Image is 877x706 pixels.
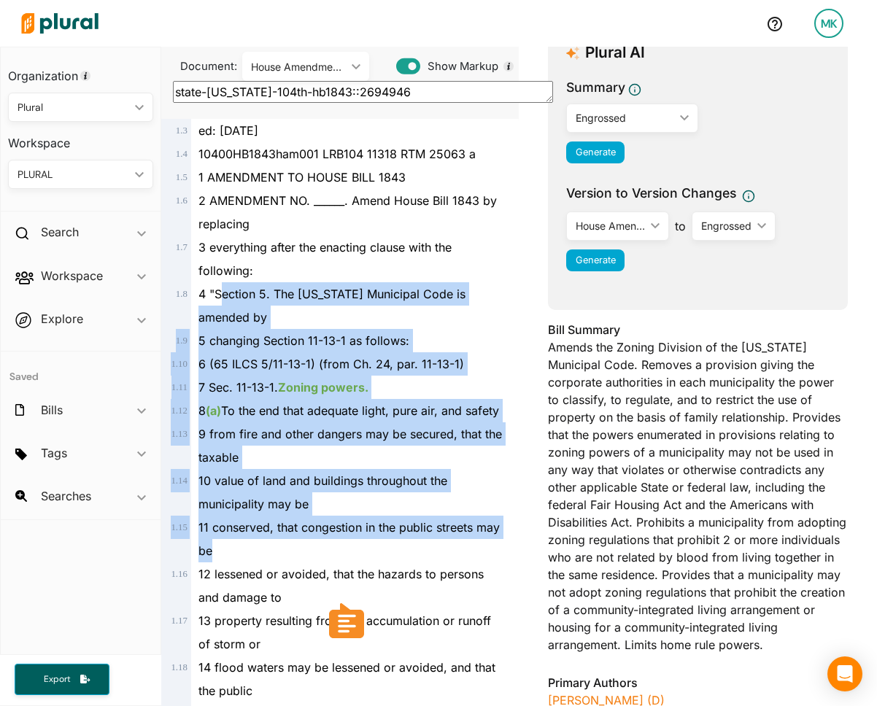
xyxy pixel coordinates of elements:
h3: Bill Summary [548,321,848,338]
span: 5 changing Section 11-13-1 as follows: [198,333,409,348]
div: House Amendment 001 [251,59,346,74]
div: Tooltip anchor [79,69,92,82]
span: 13 property resulting from the accumulation or runoff of storm or [198,613,491,651]
span: 10400HB1843ham001 LRB104 11318 RTM 25063 a [198,147,476,161]
div: Plural [18,100,129,115]
a: MK [803,3,855,44]
button: Export [15,664,109,695]
span: Document: [173,58,224,74]
span: 1 . 13 [171,429,187,439]
span: 1 . 14 [171,476,187,486]
div: Amends the Zoning Division of the [US_STATE] Municipal Code. Removes a provision giving the corpo... [548,321,848,662]
span: 1 . 10 [171,359,187,369]
div: Tooltip anchor [502,60,515,73]
span: Generate [576,255,616,265]
span: 1 . 12 [171,406,187,416]
h3: Primary Authors [548,674,848,691]
span: Generate [576,147,616,158]
div: Engrossed [576,110,673,125]
button: Generate [566,141,625,163]
span: 2 AMENDMENT NO. ______. Amend House Bill 1843 by replacing [198,193,497,231]
h4: Saved [1,352,161,387]
div: MK [814,9,843,38]
h2: Tags [41,445,67,461]
div: PLURAL [18,167,129,182]
span: 1 . 5 [176,172,188,182]
h3: Organization [8,55,153,87]
h2: Searches [41,488,91,504]
span: to [669,217,692,235]
span: 1 . 15 [171,522,187,532]
span: 1 . 18 [171,662,187,672]
span: 6 (65 ILCS 5/11-13-1) (from Ch. 24, par. 11-13-1) [198,357,464,371]
span: 1 . 17 [171,616,187,626]
span: 1 . 7 [176,242,188,252]
button: Generate [566,249,625,271]
ins: (a) [206,403,221,418]
span: 14 flood waters may be lessened or avoided, and that the public [198,660,495,698]
h3: Plural AI [585,44,645,62]
span: 1 AMENDMENT TO HOUSE BILL 1843 [198,170,406,185]
div: Open Intercom Messenger [827,656,862,691]
span: 1 . 4 [176,149,188,159]
span: 4 "Section 5. The [US_STATE] Municipal Code is amended by [198,287,465,325]
div: Engrossed [701,218,752,233]
h2: Explore [41,311,83,327]
h3: Workspace [8,122,153,154]
span: 1 . 8 [176,289,188,299]
textarea: state-[US_STATE]-104th-hb1843::2694946 [173,81,553,103]
span: 10 value of land and buildings throughout the municipality may be [198,473,447,511]
span: 11 conserved, that congestion in the public streets may be [198,520,500,558]
span: Version to Version Changes [566,184,736,203]
span: ed: [DATE] [198,123,258,138]
div: House Amendment 001 [576,218,645,233]
span: 1 . 3 [176,125,188,136]
h2: Search [41,224,79,240]
span: 7 Sec. 11-13-1. [198,380,368,395]
span: 1 . 6 [176,195,188,206]
span: 12 lessened or avoided, that the hazards to persons and damage to [198,567,484,605]
h2: Workspace [41,268,103,284]
span: 1 . 16 [171,569,187,579]
span: 1 . 11 [171,382,188,392]
span: 1 . 9 [176,335,188,346]
span: Show Markup [420,58,498,74]
h3: Summary [566,78,625,97]
span: 9 from fire and other dangers may be secured, that the taxable [198,427,502,465]
span: 3 everything after the enacting clause with the following: [198,240,452,278]
span: 8 To the end that adequate light, pure air, and safety [198,403,499,418]
span: Export [34,673,80,686]
ins: Zoning powers. [278,380,368,395]
h2: Bills [41,402,63,418]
